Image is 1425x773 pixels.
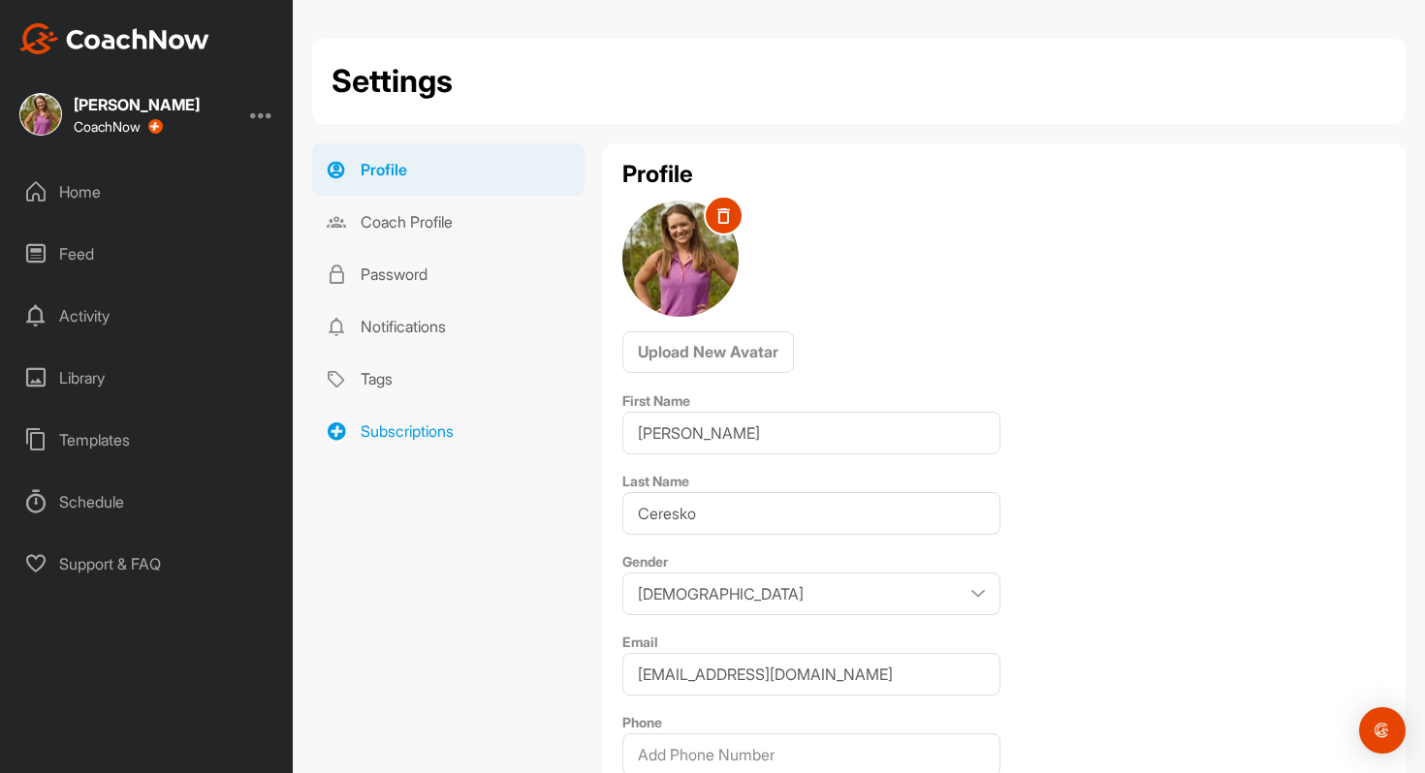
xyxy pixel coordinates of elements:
[11,478,284,526] div: Schedule
[622,392,690,409] label: First Name
[312,248,585,300] a: Password
[312,196,585,248] a: Coach Profile
[1359,707,1406,754] div: Open Intercom Messenger
[74,119,163,135] div: CoachNow
[312,143,585,196] a: Profile
[622,331,794,373] button: Upload New Avatar
[11,354,284,402] div: Library
[74,97,200,112] div: [PERSON_NAME]
[11,168,284,216] div: Home
[622,473,689,489] label: Last Name
[19,93,62,136] img: square_b26b68be6650e45701a616cf554d9114.jpg
[622,163,1386,186] h2: Profile
[622,634,658,650] label: Email
[11,416,284,464] div: Templates
[622,201,739,317] img: user
[638,342,778,361] span: Upload New Avatar
[622,714,662,730] label: Phone
[11,292,284,340] div: Activity
[19,23,209,54] img: CoachNow
[312,300,585,353] a: Notifications
[332,58,453,105] h2: Settings
[312,353,585,405] a: Tags
[11,540,284,588] div: Support & FAQ
[312,405,585,457] a: Subscriptions
[622,553,668,570] label: Gender
[11,230,284,278] div: Feed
